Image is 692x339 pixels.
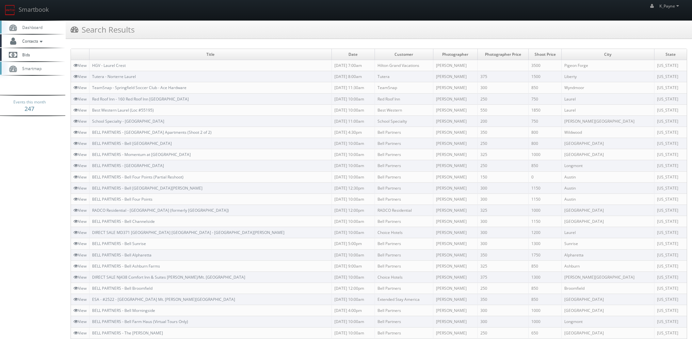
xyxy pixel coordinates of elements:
a: View [73,85,87,90]
td: [US_STATE] [654,216,687,227]
td: 1500 [529,71,561,82]
td: Bell Partners [375,216,433,227]
td: 850 [529,260,561,271]
td: School Specialty [375,116,433,127]
strong: 247 [24,105,34,113]
a: Best Western Laurel (Loc #55195) [92,107,154,113]
td: [PERSON_NAME] [433,60,477,71]
a: Red Roof Inn - 160 Red Roof Inn [GEOGRAPHIC_DATA] [92,96,189,102]
td: 200 [477,116,529,127]
a: View [73,107,87,113]
td: Bell Partners [375,160,433,171]
a: View [73,252,87,258]
td: [DATE] 10:00am [331,160,375,171]
td: 850 [529,283,561,294]
td: [DATE] 12:00pm [331,283,375,294]
td: Shoot Price [529,49,561,60]
h3: Search Results [71,24,135,35]
td: Bell Partners [375,149,433,160]
td: 800 [529,127,561,138]
td: [PERSON_NAME] [433,138,477,149]
a: View [73,96,87,102]
td: [GEOGRAPHIC_DATA] [561,149,654,160]
span: Smartmap [19,66,41,71]
td: Austin [561,171,654,182]
td: Longmont [561,316,654,327]
a: Tutera - Norterre Laurel [92,74,136,79]
a: BELL PARTNERS - Bell Farm Haus (Virtual Tours Only) [92,319,188,324]
td: Photographer Price [477,49,529,60]
a: View [73,208,87,213]
td: Title [89,49,332,60]
td: 750 [529,116,561,127]
td: [PERSON_NAME] [433,227,477,238]
a: RADCO Residential - [GEOGRAPHIC_DATA] (formerly [GEOGRAPHIC_DATA]) [92,208,229,213]
a: BELL PARTNERS - Bell [GEOGRAPHIC_DATA] [92,141,172,146]
td: Sunrise [561,238,654,249]
td: [US_STATE] [654,171,687,182]
a: View [73,130,87,135]
td: Bell Partners [375,193,433,205]
a: TeamSnap - Springfield Soccer Club - Ace Hardware [92,85,186,90]
td: [US_STATE] [654,294,687,305]
td: 1000 [529,316,561,327]
td: [US_STATE] [654,149,687,160]
td: 0 [529,171,561,182]
td: [DATE] 11:30am [331,82,375,93]
td: [PERSON_NAME] [433,82,477,93]
td: 325 [477,205,529,216]
td: [US_STATE] [654,116,687,127]
td: [DATE] 10:00am [331,227,375,238]
td: [US_STATE] [654,182,687,193]
a: View [73,219,87,224]
td: Best Western [375,104,433,116]
td: 1150 [529,216,561,227]
td: [US_STATE] [654,327,687,338]
td: Laurel [561,93,654,104]
td: [US_STATE] [654,93,687,104]
td: [GEOGRAPHIC_DATA] [561,205,654,216]
td: [DATE] 10:00am [331,327,375,338]
td: Red Roof Inn [375,93,433,104]
a: View [73,118,87,124]
a: View [73,297,87,302]
td: [DATE] 10:00am [331,171,375,182]
td: 1000 [529,305,561,316]
a: BELL PARTNERS - Momentum at [GEOGRAPHIC_DATA] [92,152,191,157]
a: BELL PARTNERS - Bell [GEOGRAPHIC_DATA][PERSON_NAME] [92,185,202,191]
td: Tutera [375,71,433,82]
td: Choice Hotels [375,227,433,238]
td: Bell Partners [375,305,433,316]
td: [DATE] 10:00am [331,93,375,104]
td: [GEOGRAPHIC_DATA] [561,305,654,316]
td: [PERSON_NAME] [433,249,477,260]
td: TeamSnap [375,82,433,93]
td: 375 [477,71,529,82]
a: View [73,163,87,168]
td: Bell Partners [375,127,433,138]
td: 325 [477,149,529,160]
td: Wildwood [561,127,654,138]
td: [DATE] 10:00am [331,249,375,260]
td: [PERSON_NAME][GEOGRAPHIC_DATA] [561,271,654,283]
td: Date [331,49,375,60]
td: 300 [477,305,529,316]
td: Bell Partners [375,171,433,182]
td: [DATE] 4:00pm [331,305,375,316]
td: Bell Partners [375,238,433,249]
td: RADCO Residential [375,205,433,216]
td: 550 [477,104,529,116]
td: 3500 [529,60,561,71]
td: [PERSON_NAME] [433,216,477,227]
td: [DATE] 10:00am [331,316,375,327]
td: 1300 [529,271,561,283]
td: 350 [477,249,529,260]
td: [PERSON_NAME] [433,260,477,271]
td: [PERSON_NAME] [433,205,477,216]
td: Hilton Grand Vacations [375,60,433,71]
td: [PERSON_NAME] [433,104,477,116]
td: [US_STATE] [654,305,687,316]
td: 250 [477,138,529,149]
td: [PERSON_NAME] [433,294,477,305]
span: Events this month [13,99,46,105]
